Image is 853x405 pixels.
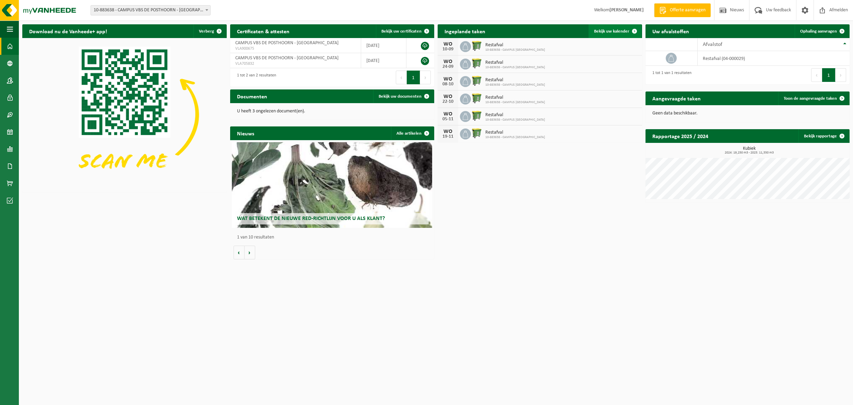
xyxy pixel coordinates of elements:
[441,134,455,139] div: 19-11
[649,146,850,155] h3: Kubiek
[471,40,483,52] img: WB-0770-HPE-GN-50
[485,42,545,48] span: Restafval
[645,24,696,38] h2: Uw afvalstoffen
[645,91,708,105] h2: Aangevraagde taken
[237,109,428,114] p: U heeft 3 ongelezen document(en).
[485,48,545,52] span: 10-883638 - CAMPUS [GEOGRAPHIC_DATA]
[645,129,715,143] h2: Rapportage 2025 / 2024
[441,59,455,64] div: WO
[376,24,434,38] a: Bekijk uw certificaten
[373,89,434,103] a: Bekijk uw documenten
[91,5,211,15] span: 10-883638 - CAMPUS VBS DE POSTHOORN - WEVELGEM
[441,82,455,87] div: 08-10
[441,129,455,134] div: WO
[649,151,850,155] span: 2024: 19,250 m3 - 2025: 11,550 m3
[836,68,846,82] button: Next
[441,99,455,104] div: 22-10
[485,65,545,70] span: 10-883638 - CAMPUS [GEOGRAPHIC_DATA]
[245,246,255,259] button: Volgende
[235,56,339,61] span: CAMPUS VBS DE POSTHOORN - [GEOGRAPHIC_DATA]
[230,24,296,38] h2: Certificaten & attesten
[230,126,261,140] h2: Nieuws
[438,24,492,38] h2: Ingeplande taken
[22,38,227,191] img: Download de VHEPlus App
[589,24,641,38] a: Bekijk uw kalender
[381,29,422,34] span: Bekijk uw certificaten
[485,77,545,83] span: Restafval
[237,216,385,221] span: Wat betekent de nieuwe RED-richtlijn voor u als klant?
[609,8,644,13] strong: [PERSON_NAME]
[441,117,455,122] div: 05-11
[652,111,843,116] p: Geen data beschikbaar.
[199,29,214,34] span: Verberg
[795,24,849,38] a: Ophaling aanvragen
[230,89,274,103] h2: Documenten
[441,76,455,82] div: WO
[485,95,545,100] span: Restafval
[193,24,226,38] button: Verberg
[396,71,407,84] button: Previous
[485,100,545,105] span: 10-883638 - CAMPUS [GEOGRAPHIC_DATA]
[235,46,356,51] span: VLA900675
[471,75,483,87] img: WB-0770-HPE-GN-50
[654,3,711,17] a: Offerte aanvragen
[235,61,356,66] span: VLA705832
[441,41,455,47] div: WO
[234,70,276,85] div: 1 tot 2 van 2 resultaten
[379,94,422,99] span: Bekijk uw documenten
[703,42,722,47] span: Afvalstof
[471,93,483,104] img: WB-0770-HPE-GN-50
[441,47,455,52] div: 10-09
[822,68,836,82] button: 1
[594,29,629,34] span: Bekijk uw kalender
[800,29,837,34] span: Ophaling aanvragen
[784,96,837,101] span: Toon de aangevraagde taken
[668,7,707,14] span: Offerte aanvragen
[811,68,822,82] button: Previous
[471,127,483,139] img: WB-0770-HPE-GN-50
[485,60,545,65] span: Restafval
[485,135,545,139] span: 10-883638 - CAMPUS [GEOGRAPHIC_DATA]
[485,83,545,87] span: 10-883638 - CAMPUS [GEOGRAPHIC_DATA]
[361,53,406,68] td: [DATE]
[22,24,114,38] h2: Download nu de Vanheede+ app!
[391,126,434,140] a: Alle artikelen
[485,112,545,118] span: Restafval
[471,110,483,122] img: WB-0770-HPE-GN-50
[441,94,455,99] div: WO
[361,38,406,53] td: [DATE]
[235,40,339,46] span: CAMPUS VBS DE POSTHOORN - [GEOGRAPHIC_DATA]
[471,58,483,69] img: WB-0770-HPE-GN-50
[91,5,210,15] span: 10-883638 - CAMPUS VBS DE POSTHOORN - WEVELGEM
[485,130,545,135] span: Restafval
[232,142,432,228] a: Wat betekent de nieuwe RED-richtlijn voor u als klant?
[441,64,455,69] div: 24-09
[441,111,455,117] div: WO
[420,71,431,84] button: Next
[798,129,849,143] a: Bekijk rapportage
[649,67,691,83] div: 1 tot 1 van 1 resultaten
[234,246,245,259] button: Vorige
[485,118,545,122] span: 10-883638 - CAMPUS [GEOGRAPHIC_DATA]
[407,71,420,84] button: 1
[698,51,850,66] td: restafval (04-000029)
[237,235,431,240] p: 1 van 10 resultaten
[778,91,849,105] a: Toon de aangevraagde taken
